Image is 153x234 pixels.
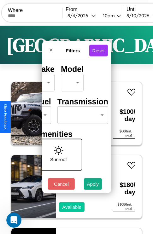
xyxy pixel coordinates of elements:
[66,7,123,12] label: From
[68,13,91,19] div: 8 / 4 / 2026
[62,203,81,211] p: Available
[35,65,55,74] h4: Make
[57,97,108,106] h4: Transmission
[84,178,102,190] button: Apply
[66,12,98,19] button: 8/4/2026
[48,178,75,190] button: Cancel
[50,155,67,164] p: Sunroof
[61,65,84,74] h4: Model
[100,13,116,19] div: 10am
[35,130,78,139] h4: Amenities
[8,8,62,13] label: Where
[6,213,21,228] iframe: Intercom live chat
[89,44,108,56] button: Reset
[113,202,135,212] div: $ 1080 est. total
[113,129,135,139] div: $ 600 est. total
[56,48,89,53] h4: Filters
[35,97,51,106] h4: Fuel
[3,104,8,130] div: Give Feedback
[113,102,135,129] h3: $ 100 / day
[127,13,152,19] div: 8 / 10 / 2026
[98,12,123,19] button: 10am
[113,175,135,202] h3: $ 180 / day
